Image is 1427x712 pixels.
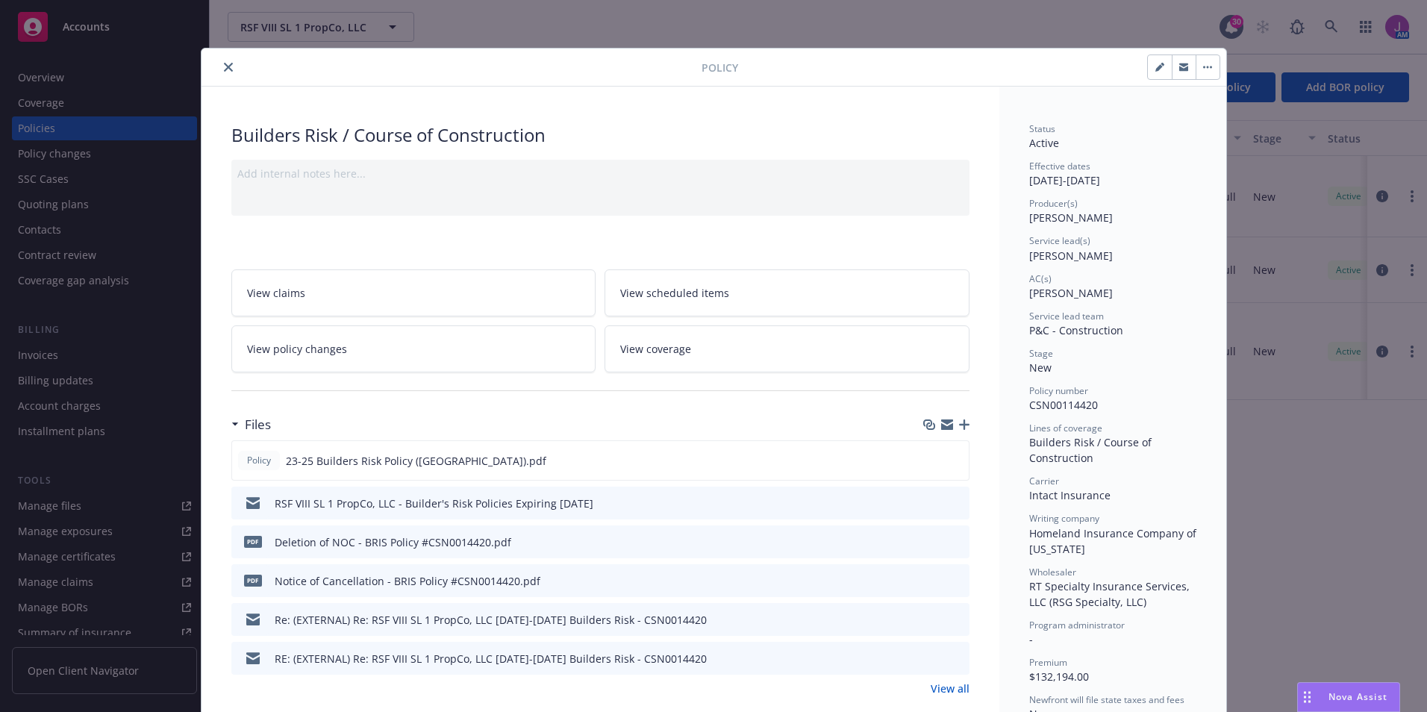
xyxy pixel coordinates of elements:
span: Policy number [1029,384,1088,397]
span: Builders Risk / Course of Construction [1029,435,1155,465]
a: View claims [231,269,596,316]
span: 23-25 Builders Risk Policy ([GEOGRAPHIC_DATA]).pdf [286,453,546,469]
div: Drag to move [1298,683,1317,711]
span: CSN00114420 [1029,398,1098,412]
span: $132,194.00 [1029,669,1089,684]
div: [DATE] - [DATE] [1029,160,1196,188]
button: Nova Assist [1297,682,1400,712]
button: preview file [949,453,963,469]
span: AC(s) [1029,272,1052,285]
span: Service lead team [1029,310,1104,322]
span: Wholesaler [1029,566,1076,578]
button: preview file [950,496,964,511]
button: download file [925,453,937,469]
span: pdf [244,536,262,547]
button: download file [926,534,938,550]
div: RE: (EXTERNAL) Re: RSF VIII SL 1 PropCo, LLC [DATE]-[DATE] Builders Risk - CSN0014420 [275,651,707,666]
button: download file [926,651,938,666]
a: View scheduled items [605,269,969,316]
span: View claims [247,285,305,301]
span: New [1029,360,1052,375]
div: Re: (EXTERNAL) Re: RSF VIII SL 1 PropCo, LLC [DATE]-[DATE] Builders Risk - CSN0014420 [275,612,707,628]
button: preview file [950,612,964,628]
span: Active [1029,136,1059,150]
button: close [219,58,237,76]
button: download file [926,612,938,628]
span: Nova Assist [1328,690,1387,703]
span: Lines of coverage [1029,422,1102,434]
button: preview file [950,534,964,550]
span: pdf [244,575,262,586]
span: [PERSON_NAME] [1029,286,1113,300]
span: Newfront will file state taxes and fees [1029,693,1184,706]
button: download file [926,573,938,589]
span: - [1029,632,1033,646]
div: Add internal notes here... [237,166,964,181]
span: View scheduled items [620,285,729,301]
span: Stage [1029,347,1053,360]
a: View policy changes [231,325,596,372]
span: Producer(s) [1029,197,1078,210]
button: preview file [950,573,964,589]
h3: Files [245,415,271,434]
span: Intact Insurance [1029,488,1111,502]
span: [PERSON_NAME] [1029,249,1113,263]
div: RSF VIII SL 1 PropCo, LLC - Builder's Risk Policies Expiring [DATE] [275,496,593,511]
span: Policy [702,60,738,75]
span: Status [1029,122,1055,135]
span: [PERSON_NAME] [1029,210,1113,225]
span: RT Specialty Insurance Services, LLC (RSG Specialty, LLC) [1029,579,1193,609]
a: View coverage [605,325,969,372]
div: Notice of Cancellation - BRIS Policy #CSN0014420.pdf [275,573,540,589]
span: View policy changes [247,341,347,357]
span: Effective dates [1029,160,1090,172]
div: Files [231,415,271,434]
span: Premium [1029,656,1067,669]
span: Carrier [1029,475,1059,487]
span: Policy [244,454,274,467]
button: preview file [950,651,964,666]
span: Homeland Insurance Company of [US_STATE] [1029,526,1199,556]
button: download file [926,496,938,511]
div: Deletion of NOC - BRIS Policy #CSN0014420.pdf [275,534,511,550]
span: Program administrator [1029,619,1125,631]
span: Writing company [1029,512,1099,525]
span: Service lead(s) [1029,234,1090,247]
div: Builders Risk / Course of Construction [231,122,969,148]
span: P&C - Construction [1029,323,1123,337]
span: View coverage [620,341,691,357]
a: View all [931,681,969,696]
